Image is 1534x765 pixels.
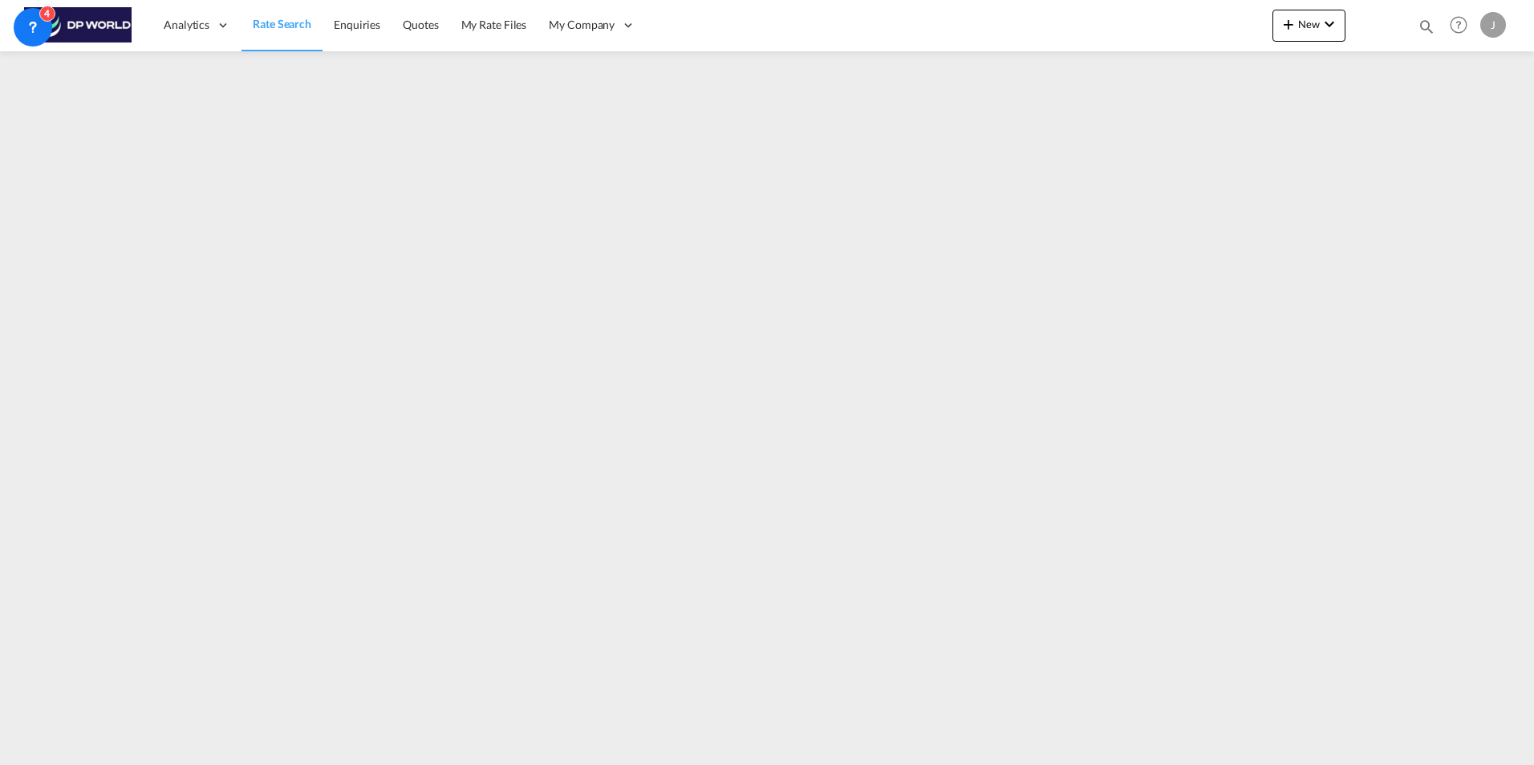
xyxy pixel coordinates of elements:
div: J [1480,12,1506,38]
span: My Company [549,17,615,33]
button: icon-plus 400-fgNewicon-chevron-down [1272,10,1345,42]
div: icon-magnify [1418,18,1435,42]
span: My Rate Files [461,18,527,31]
md-icon: icon-chevron-down [1320,14,1339,34]
md-icon: icon-plus 400-fg [1279,14,1298,34]
span: Rate Search [253,17,311,30]
div: Help [1445,11,1480,40]
span: Help [1445,11,1472,38]
span: Analytics [164,17,209,33]
span: Enquiries [334,18,380,31]
img: c08ca190194411f088ed0f3ba295208c.png [24,7,132,43]
md-icon: icon-magnify [1418,18,1435,35]
span: New [1279,18,1339,30]
span: Quotes [403,18,438,31]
